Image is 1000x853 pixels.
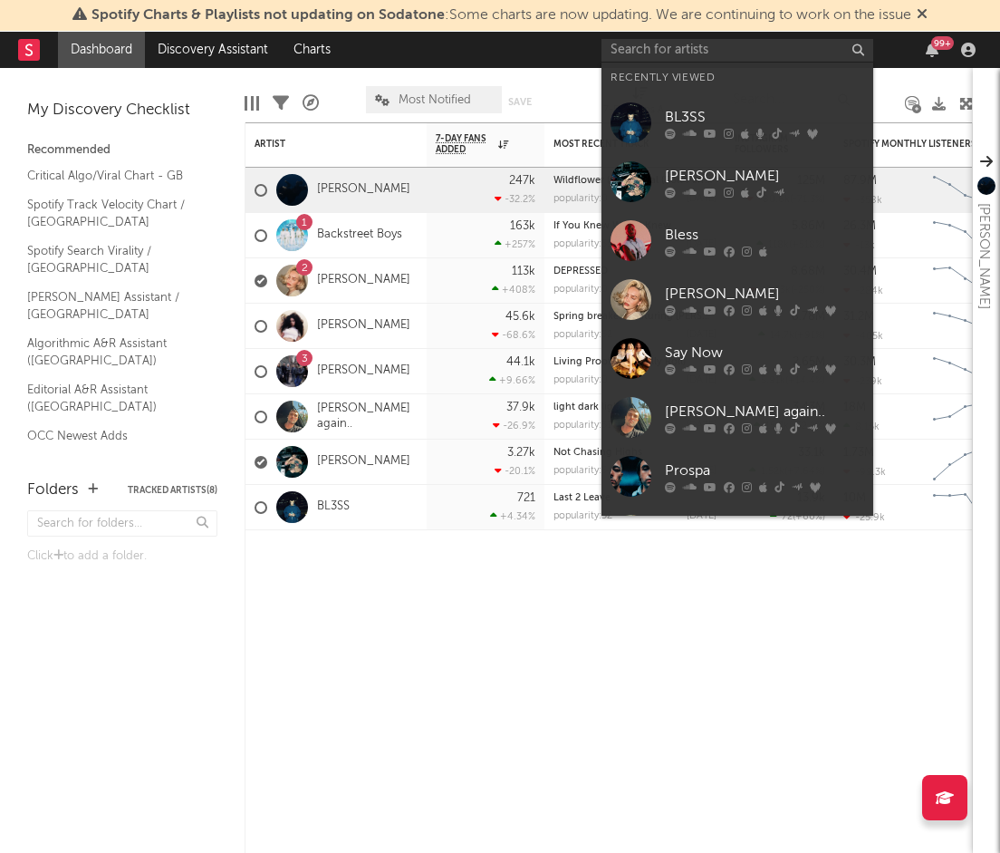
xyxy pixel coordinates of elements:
[553,194,608,204] div: popularity: 0
[553,375,608,385] div: popularity: 0
[27,426,199,446] a: OCC Newest Adds
[601,152,873,211] a: [PERSON_NAME]
[687,511,716,521] div: [DATE]
[27,334,199,371] a: Algorithmic A&R Assistant ([GEOGRAPHIC_DATA])
[27,100,217,121] div: My Discovery Checklist
[27,480,79,501] div: Folders
[128,486,217,495] button: Tracked Artists(8)
[601,39,873,62] input: Search for artists
[317,182,410,198] a: [PERSON_NAME]
[507,447,535,459] div: 3.27k
[931,36,954,50] div: 99 +
[601,506,873,565] a: Symmetrik
[495,465,535,477] div: -20.1 %
[273,77,289,130] div: Filters
[317,499,350,515] a: BL3SS
[917,8,928,23] span: Dismiss
[665,224,864,246] div: Bless
[317,273,410,288] a: [PERSON_NAME]
[27,287,199,325] a: [PERSON_NAME] Assistant / [GEOGRAPHIC_DATA]
[505,311,535,323] div: 45.6k
[399,94,471,106] span: Most Notified
[553,330,612,340] div: popularity: 52
[58,32,145,68] a: Dashboard
[665,106,864,128] div: BL3SS
[317,363,410,379] a: [PERSON_NAME]
[91,8,445,23] span: Spotify Charts & Playlists not updating on Sodatone
[601,388,873,447] a: [PERSON_NAME] again..
[245,77,259,130] div: Edit Columns
[27,241,199,278] a: Spotify Search Virality / [GEOGRAPHIC_DATA]
[665,401,864,422] div: [PERSON_NAME] again..
[489,374,535,386] div: +9.66 %
[782,512,793,522] span: 72
[553,267,608,276] a: DEPRESSED
[91,8,911,23] span: : Some charts are now updating. We are continuing to work on the issue
[510,220,535,232] div: 163k
[512,266,535,277] div: 113k
[317,402,418,432] a: [PERSON_NAME] again..
[601,329,873,388] a: Say Now
[843,139,979,150] div: Spotify Monthly Listeners
[509,175,535,187] div: 247k
[490,510,535,522] div: +4.34 %
[281,32,343,68] a: Charts
[553,176,716,186] div: Wildflower (Orchestral (D3lt4 arrang.)
[601,270,873,329] a: [PERSON_NAME]
[795,512,822,522] span: +60 %
[27,546,217,567] div: Click to add a folder.
[553,493,611,503] a: Last 2 Leave
[508,97,532,107] button: Save
[553,511,612,521] div: popularity: 52
[553,448,642,458] a: Not Chasing Highs
[553,357,686,367] a: Living Proof (with Jelly Roll)
[495,238,535,250] div: +257 %
[492,284,535,296] div: +408 %
[317,454,410,470] a: [PERSON_NAME]
[553,448,716,458] div: Not Chasing Highs
[553,493,716,503] div: Last 2 Leave
[493,420,535,431] div: -26.9 %
[843,511,885,523] div: -25.9k
[553,221,716,231] div: If You Knew What I Knew
[611,67,864,89] div: Recently Viewed
[665,165,864,187] div: [PERSON_NAME]
[27,380,199,417] a: Editorial A&R Assistant ([GEOGRAPHIC_DATA])
[255,139,390,150] div: Artist
[553,466,613,476] div: popularity: 54
[553,357,716,367] div: Living Proof (with Jelly Roll)
[553,221,671,231] a: If You Knew What I Knew
[553,239,612,249] div: popularity: 53
[553,267,716,276] div: DEPRESSED
[665,460,864,481] div: Prospa
[317,318,410,334] a: [PERSON_NAME]
[495,193,535,205] div: -32.2 %
[145,32,281,68] a: Discovery Assistant
[926,43,938,57] button: 99+
[553,402,716,412] div: light dark light
[506,356,535,368] div: 44.1k
[665,283,864,305] div: [PERSON_NAME]
[517,492,535,504] div: 721
[973,203,995,309] div: [PERSON_NAME]
[492,329,535,341] div: -68.6 %
[303,77,319,130] div: A&R Pipeline
[665,342,864,363] div: Say Now
[553,312,755,322] a: Spring breakers featuring [PERSON_NAME]
[553,176,728,186] a: Wildflower (Orchestral (D3lt4 arrang.)
[27,140,217,161] div: Recommended
[27,510,217,537] input: Search for folders...
[317,228,402,243] a: Backstreet Boys
[553,421,611,431] div: popularity: 51
[27,166,199,186] a: Critical Algo/Viral Chart - GB
[506,402,535,413] div: 37.9k
[27,195,199,232] a: Spotify Track Velocity Chart / [GEOGRAPHIC_DATA]
[553,312,716,322] div: Spring breakers featuring kesha
[601,211,873,270] a: Bless
[436,133,494,155] span: 7-Day Fans Added
[553,285,608,295] div: popularity: 0
[601,93,873,152] a: BL3SS
[770,510,825,522] div: ( )
[553,139,689,150] div: Most Recent Track
[601,447,873,506] a: Prospa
